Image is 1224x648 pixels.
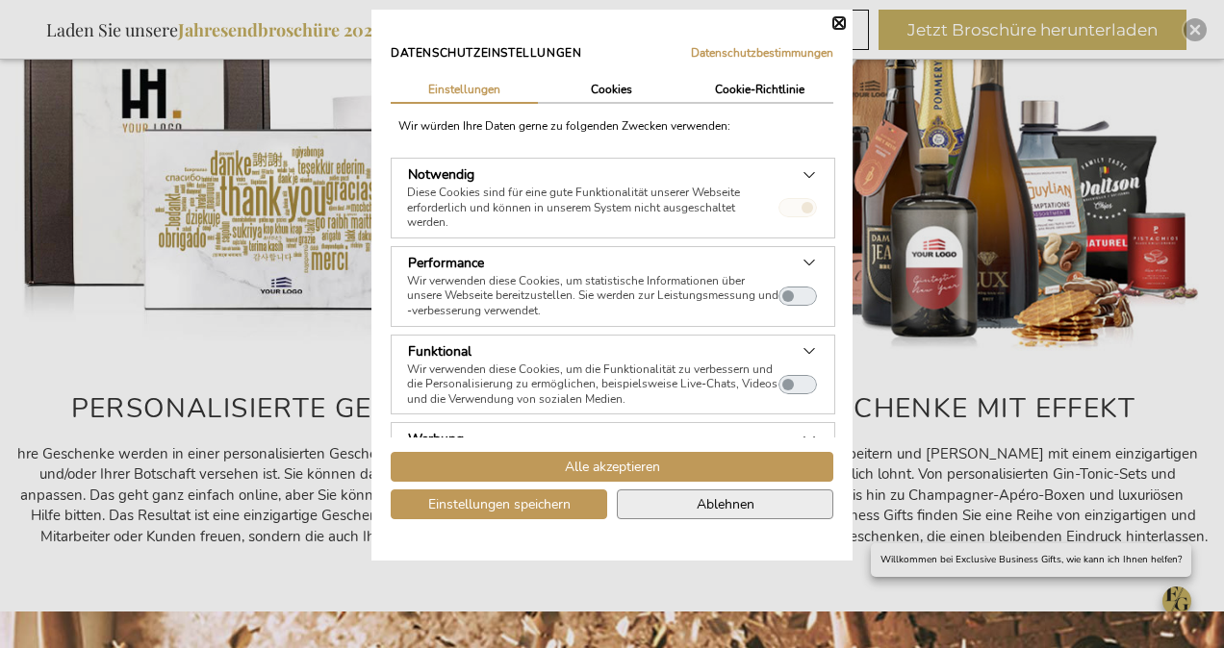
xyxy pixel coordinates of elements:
h3: Notwendig [408,164,474,185]
h2: Datenschutzeinstellungen [391,43,598,62]
button: Alle verweigern cookies [617,489,833,519]
button: Funktional [778,375,817,394]
h3: Werbung [408,429,464,449]
span: Ablehnen [697,494,754,514]
button: Performance [407,252,485,274]
button: Schließen [833,17,845,29]
span: Einstellungen speichern [428,494,571,514]
button: Notwendig [407,163,475,186]
a: Datenschutzbestimmungen [691,45,833,61]
button: Siehe mehr über: Notwendig [802,163,817,186]
button: Einstellungen speichern cookie [391,489,607,519]
p: Diese Cookies sind für eine gute Funktionalität unserer Webseite erforderlich und können in unser... [407,186,778,231]
button: Siehe mehr über: Performance [802,252,817,274]
p: Wir verwenden diese Cookies, um die Funktionalität zu verbessern und die Personalisierung zu ermö... [407,362,778,408]
h3: Funktional [408,341,472,361]
p: Wir verwenden diese Cookies, um statistische Informationen über unsere Webseite bereitzustellen. ... [407,274,778,319]
button: Cookies [538,78,685,102]
button: Einstellungen [391,78,538,102]
button: Siehe mehr über: Werbung [802,428,817,450]
span: Alle akzeptieren [565,457,660,477]
button: Funktional [407,340,472,362]
h3: Performance [408,253,484,273]
div: Wir würden Ihre Daten gerne zu folgenden Zwecken verwenden: [391,117,833,135]
button: Siehe mehr über: Funktional [802,340,817,362]
button: Performance [778,287,817,306]
button: Akzeptieren Sie alle cookies [391,452,833,482]
button: Werbung [407,428,465,450]
button: Cookie-Richtlinie [686,78,833,102]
